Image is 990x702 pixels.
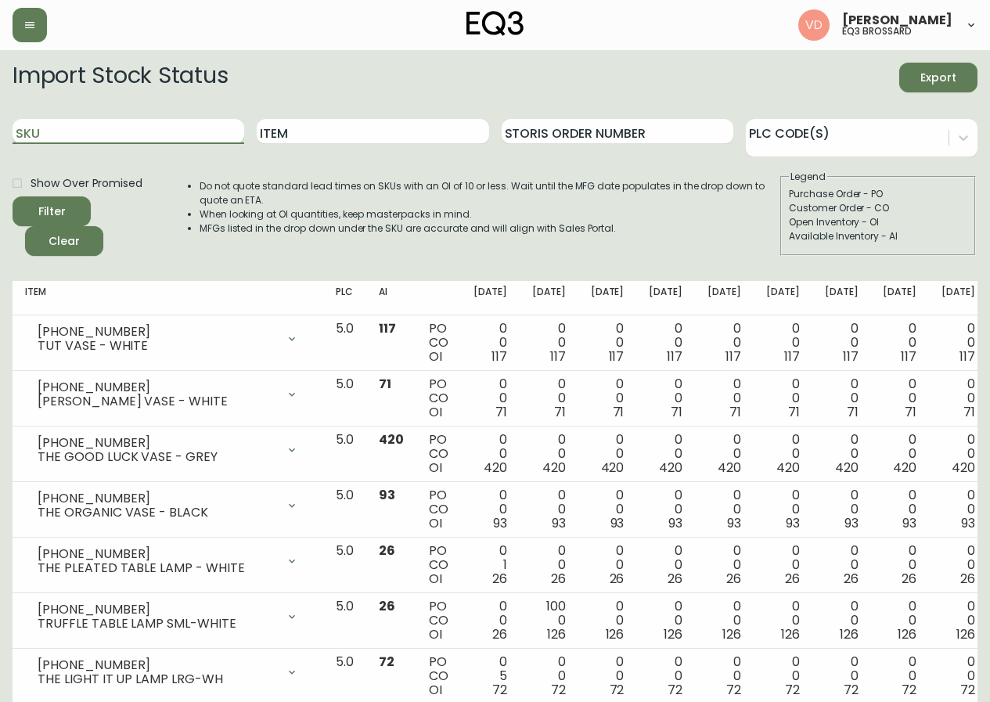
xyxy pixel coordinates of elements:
[668,514,682,532] span: 93
[520,281,578,315] th: [DATE]
[591,488,625,531] div: 0 0
[473,544,507,586] div: 0 1
[825,655,859,697] div: 0 0
[578,281,637,315] th: [DATE]
[492,570,507,588] span: 26
[840,625,859,643] span: 126
[835,459,859,477] span: 420
[825,544,859,586] div: 0 0
[667,347,682,365] span: 117
[844,514,859,532] span: 93
[798,9,830,41] img: 34cbe8de67806989076631741e6a7c6b
[491,347,507,365] span: 117
[38,491,276,506] div: [PHONE_NUMBER]
[379,319,396,337] span: 117
[25,433,311,467] div: [PHONE_NUMBER]THE GOOD LUCK VASE - GREY
[649,488,682,531] div: 0 0
[429,433,448,475] div: PO CO
[200,207,779,221] li: When looking at OI quantities, keep masterpacks in mind.
[649,433,682,475] div: 0 0
[38,202,66,221] div: Filter
[844,570,859,588] span: 26
[844,681,859,699] span: 72
[323,427,366,482] td: 5.0
[825,599,859,642] div: 0 0
[38,547,276,561] div: [PHONE_NUMBER]
[429,459,442,477] span: OI
[959,347,975,365] span: 117
[484,459,507,477] span: 420
[902,514,916,532] span: 93
[695,281,754,315] th: [DATE]
[649,377,682,419] div: 0 0
[493,514,507,532] span: 93
[532,544,566,586] div: 0 0
[542,459,566,477] span: 420
[13,196,91,226] button: Filter
[429,544,448,586] div: PO CO
[707,544,741,586] div: 0 0
[323,482,366,538] td: 5.0
[38,394,276,409] div: [PERSON_NAME] VASE - WHITE
[870,281,929,315] th: [DATE]
[38,603,276,617] div: [PHONE_NUMBER]
[323,315,366,371] td: 5.0
[323,371,366,427] td: 5.0
[429,347,442,365] span: OI
[893,459,916,477] span: 420
[613,403,625,421] span: 71
[366,281,416,315] th: AI
[784,347,800,365] span: 117
[898,625,916,643] span: 126
[726,681,741,699] span: 72
[952,459,975,477] span: 420
[25,488,311,523] div: [PHONE_NUMBER]THE ORGANIC VASE - BLACK
[825,377,859,419] div: 0 0
[766,377,800,419] div: 0 0
[429,599,448,642] div: PO CO
[429,403,442,421] span: OI
[729,403,741,421] span: 71
[610,681,625,699] span: 72
[901,347,916,365] span: 117
[961,514,975,532] span: 93
[532,488,566,531] div: 0 0
[429,377,448,419] div: PO CO
[707,488,741,531] div: 0 0
[38,380,276,394] div: [PHONE_NUMBER]
[25,226,103,256] button: Clear
[960,570,975,588] span: 26
[429,655,448,697] div: PO CO
[899,63,977,92] button: Export
[812,281,871,315] th: [DATE]
[785,681,800,699] span: 72
[671,403,682,421] span: 71
[532,322,566,364] div: 0 0
[532,377,566,419] div: 0 0
[941,377,975,419] div: 0 0
[766,488,800,531] div: 0 0
[200,179,779,207] li: Do not quote standard lead times on SKUs with an OI of 10 or less. Wait until the MFG date popula...
[25,322,311,356] div: [PHONE_NUMBER]TUT VASE - WHITE
[766,433,800,475] div: 0 0
[554,403,566,421] span: 71
[902,681,916,699] span: 72
[649,655,682,697] div: 0 0
[789,187,967,201] div: Purchase Order - PO
[883,433,916,475] div: 0 0
[495,403,507,421] span: 71
[636,281,695,315] th: [DATE]
[38,436,276,450] div: [PHONE_NUMBER]
[707,377,741,419] div: 0 0
[785,570,800,588] span: 26
[466,11,524,36] img: logo
[461,281,520,315] th: [DATE]
[825,322,859,364] div: 0 0
[912,68,965,88] span: Export
[649,322,682,364] div: 0 0
[473,488,507,531] div: 0 0
[649,599,682,642] div: 0 0
[38,506,276,520] div: THE ORGANIC VASE - BLACK
[379,597,395,615] span: 26
[941,544,975,586] div: 0 0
